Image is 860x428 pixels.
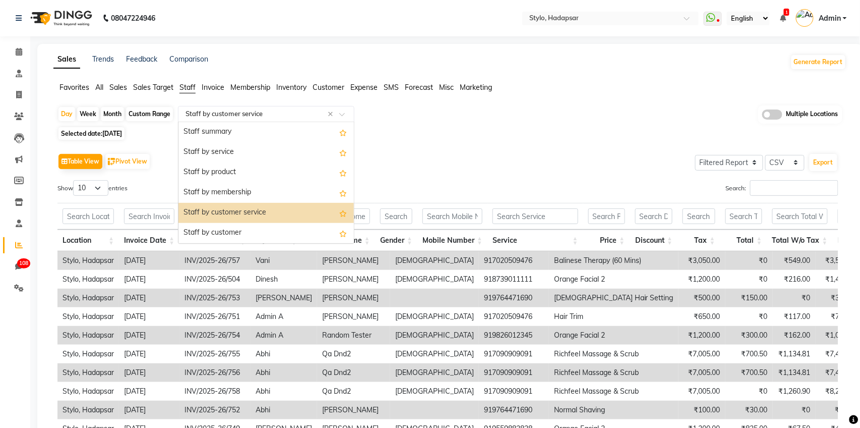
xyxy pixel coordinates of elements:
td: [DATE] [119,270,179,289]
div: Day [58,107,75,121]
td: Dinesh [251,270,317,289]
img: Admin [796,9,814,27]
input: Search Invoice Date [124,208,174,224]
span: Expense [350,83,378,92]
input: Search Tax [683,208,715,224]
td: ₹0 [773,401,816,419]
td: ₹216.00 [773,270,816,289]
td: ₹30.00 [725,401,773,419]
td: INV/2025-26/754 [179,326,251,345]
td: ₹1,200.00 [679,270,725,289]
td: Stylo, Hadapsar [57,270,119,289]
span: Sales Target [133,83,173,92]
td: INV/2025-26/756 [179,363,251,382]
input: Search Discount [635,208,673,224]
td: Admin A [251,326,317,345]
td: ₹549.00 [773,251,816,270]
th: Mobile Number: activate to sort column ascending [417,230,487,251]
button: Pivot View [105,154,150,169]
td: [DEMOGRAPHIC_DATA] [390,326,479,345]
td: 919764471690 [479,401,549,419]
td: ₹0 [773,289,816,307]
td: ₹0 [725,382,773,401]
td: [DATE] [119,401,179,419]
button: Export [810,154,837,171]
th: Service: activate to sort column ascending [487,230,583,251]
td: [DATE] [119,289,179,307]
span: Forecast [405,83,433,92]
td: Normal Shaving [549,401,679,419]
select: Showentries [73,180,108,196]
td: ₹1,200.00 [679,326,725,345]
div: Custom Range [126,107,173,121]
td: Qa Dnd2 [317,382,390,401]
span: Add this report to Favorites List [339,146,347,158]
td: Stylo, Hadapsar [57,326,119,345]
th: Discount: activate to sort column ascending [630,230,678,251]
td: [DEMOGRAPHIC_DATA] [390,307,479,326]
th: Invoice Date: activate to sort column ascending [119,230,179,251]
td: ₹117.00 [773,307,816,326]
span: Staff [179,83,196,92]
td: Qa Dnd2 [317,345,390,363]
input: Search Location [63,208,114,224]
th: Location: activate to sort column ascending [57,230,119,251]
th: Price: activate to sort column ascending [583,230,630,251]
span: Marketing [460,83,492,92]
div: Staff summary [178,122,354,142]
div: Staff by customer service [178,203,354,223]
span: Add this report to Favorites List [339,167,347,179]
td: Stylo, Hadapsar [57,289,119,307]
td: [DATE] [119,326,179,345]
td: Admin A [251,307,317,326]
td: Stylo, Hadapsar [57,345,119,363]
td: INV/2025-26/752 [179,401,251,419]
th: Tax: activate to sort column ascending [678,230,720,251]
ng-dropdown-panel: Options list [178,122,354,244]
td: [PERSON_NAME] [317,401,390,419]
div: Staff by membership [178,183,354,203]
td: Stylo, Hadapsar [57,401,119,419]
td: 917020509476 [479,307,549,326]
button: Generate Report [791,55,845,69]
a: Sales [53,50,80,69]
td: ₹162.00 [773,326,816,345]
td: INV/2025-26/755 [179,345,251,363]
td: ₹0 [725,251,773,270]
label: Show entries [57,180,128,196]
th: Gender: activate to sort column ascending [375,230,417,251]
td: ₹1,260.90 [773,382,816,401]
span: Membership [230,83,270,92]
td: 919826012345 [479,326,549,345]
td: Hair Trim [549,307,679,326]
span: Add this report to Favorites List [339,207,347,219]
td: 917020509476 [479,251,549,270]
span: Sales [109,83,127,92]
input: Search: [750,180,838,196]
div: Week [77,107,99,121]
th: Total W/o Tax: activate to sort column ascending [767,230,833,251]
td: ₹1,134.81 [773,363,816,382]
td: INV/2025-26/751 [179,307,251,326]
td: Stylo, Hadapsar [57,363,119,382]
td: ₹150.00 [725,289,773,307]
td: ₹7,005.00 [679,363,725,382]
span: SMS [384,83,399,92]
td: ₹3,050.00 [679,251,725,270]
td: [PERSON_NAME] [251,289,317,307]
td: ₹650.00 [679,307,725,326]
td: [DEMOGRAPHIC_DATA] [390,382,479,401]
input: Search Total [725,208,762,224]
td: ₹1,134.81 [773,345,816,363]
span: Invoice [202,83,224,92]
span: Add this report to Favorites List [339,187,347,199]
div: Staff by service [178,142,354,163]
td: Balinese Therapy (60 Mins) [549,251,679,270]
span: All [95,83,103,92]
td: ₹500.00 [679,289,725,307]
input: Search Gender [380,208,412,224]
td: Orange Facial 2 [549,270,679,289]
td: [DEMOGRAPHIC_DATA] [390,345,479,363]
span: Add this report to Favorites List [339,227,347,239]
td: [DEMOGRAPHIC_DATA] [390,251,479,270]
